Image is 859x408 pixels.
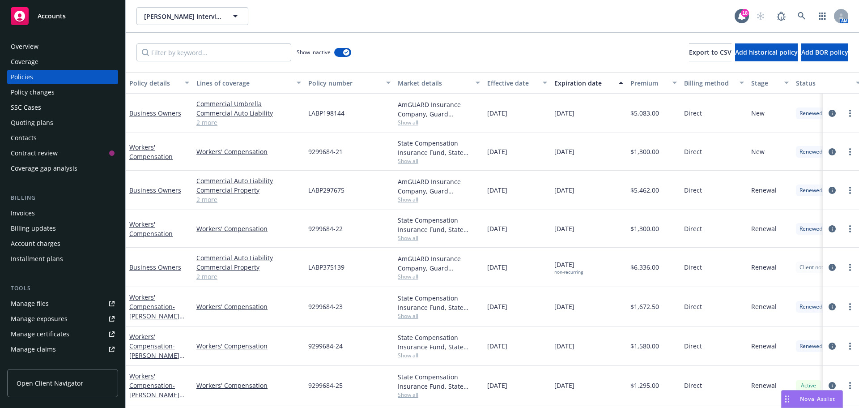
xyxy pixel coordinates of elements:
[144,12,221,21] span: [PERSON_NAME] Intervivos Trust Dated [DATE]
[554,78,613,88] div: Expiration date
[129,109,181,117] a: Business Owners
[684,224,702,233] span: Direct
[196,108,301,118] a: Commercial Auto Liability
[7,312,118,326] a: Manage exposures
[751,381,777,390] span: Renewal
[193,72,305,94] button: Lines of coverage
[7,39,118,54] a: Overview
[680,72,748,94] button: Billing method
[129,143,173,161] a: Workers' Compensation
[7,206,118,220] a: Invoices
[11,116,53,130] div: Quoting plans
[7,131,118,145] a: Contacts
[487,147,507,156] span: [DATE]
[845,380,855,391] a: more
[751,262,777,272] span: Renewal
[11,206,35,220] div: Invoices
[751,78,779,88] div: Stage
[308,224,343,233] span: 9299684-22
[398,312,480,320] span: Show all
[748,72,792,94] button: Stage
[7,146,118,160] a: Contract review
[11,161,77,176] div: Coverage gap analysis
[196,272,301,281] a: 2 more
[630,108,659,118] span: $5,083.00
[684,147,702,156] span: Direct
[11,85,55,99] div: Policy changes
[772,7,790,25] a: Report a Bug
[398,100,480,119] div: AmGUARD Insurance Company, Guard (Berkshire Hathaway)
[827,223,838,234] a: circleInformation
[684,78,734,88] div: Billing method
[684,108,702,118] span: Direct
[7,342,118,356] a: Manage claims
[684,341,702,351] span: Direct
[129,263,181,271] a: Business Owners
[487,78,537,88] div: Effective date
[793,7,811,25] a: Search
[845,301,855,312] a: more
[308,302,343,311] span: 9299684-23
[398,215,480,234] div: State Compensation Insurance Fund, State Compensation Insurance Fund (SCIF)
[11,55,38,69] div: Coverage
[196,147,301,156] a: Workers' Compensation
[751,185,777,195] span: Renewal
[7,116,118,130] a: Quoting plans
[7,327,118,341] a: Manage certificates
[554,269,583,275] div: non-recurring
[11,357,53,372] div: Manage BORs
[297,48,331,56] span: Show inactive
[751,147,765,156] span: New
[799,342,822,350] span: Renewed
[126,72,193,94] button: Policy details
[630,262,659,272] span: $6,336.00
[398,196,480,203] span: Show all
[827,262,838,273] a: circleInformation
[799,225,822,233] span: Renewed
[735,48,798,56] span: Add historical policy
[398,372,480,391] div: State Compensation Insurance Fund, State Compensation Insurance Fund (SCIF)
[11,327,69,341] div: Manage certificates
[129,332,179,378] a: Workers' Compensation
[799,109,822,117] span: Renewed
[554,341,574,351] span: [DATE]
[7,296,118,311] a: Manage files
[487,381,507,390] span: [DATE]
[7,70,118,84] a: Policies
[17,378,83,388] span: Open Client Navigator
[398,78,470,88] div: Market details
[11,342,56,356] div: Manage claims
[129,220,173,238] a: Workers' Compensation
[7,85,118,99] a: Policy changes
[7,4,118,29] a: Accounts
[630,224,659,233] span: $1,300.00
[7,236,118,251] a: Account charges
[308,185,344,195] span: LABP297675
[827,146,838,157] a: circleInformation
[11,221,56,236] div: Billing updates
[196,381,301,390] a: Workers' Compensation
[554,224,574,233] span: [DATE]
[11,39,38,54] div: Overview
[845,146,855,157] a: more
[7,193,118,202] div: Billing
[487,224,507,233] span: [DATE]
[630,185,659,195] span: $5,462.00
[129,293,179,339] a: Workers' Compensation
[11,100,41,115] div: SSC Cases
[196,302,301,311] a: Workers' Compensation
[827,380,838,391] a: circleInformation
[799,148,822,156] span: Renewed
[398,293,480,312] div: State Compensation Insurance Fund, State Compensation Insurance Fund (SCIF)
[796,78,850,88] div: Status
[38,13,66,20] span: Accounts
[398,333,480,352] div: State Compensation Insurance Fund, State Compensation Insurance Fund (SCIF)
[751,108,765,118] span: New
[398,177,480,196] div: AmGUARD Insurance Company, Guard (Berkshire Hathaway)
[630,78,667,88] div: Premium
[487,185,507,195] span: [DATE]
[845,185,855,196] a: more
[751,341,777,351] span: Renewal
[305,72,394,94] button: Policy number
